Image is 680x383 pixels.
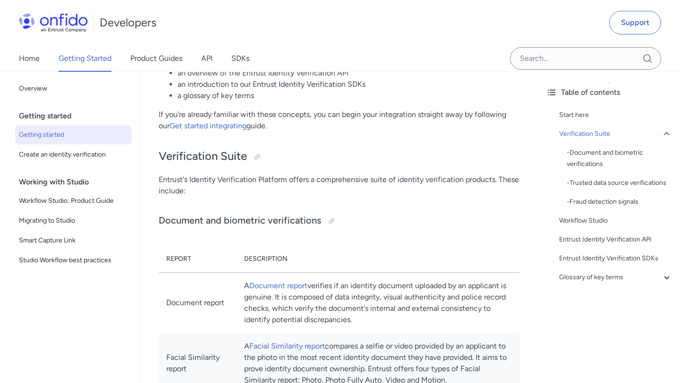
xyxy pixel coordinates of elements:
[510,47,661,70] input: Onfido search input field
[19,83,128,94] span: Overview
[19,13,88,32] img: Onfido Logo
[567,196,672,208] a: -Fraud detection signals
[559,109,672,121] a: Start here
[159,246,237,273] th: Report
[237,272,519,333] td: A verifies if an identity document uploaded by an applicant is genuine. It is composed of data in...
[159,109,519,132] p: If you're already familiar with these concepts, you can begin your integration straight away by f...
[100,15,156,30] h1: Developers
[178,67,519,79] li: an overview of the Entrust Identity Verification API
[130,45,182,72] a: Product Guides
[249,281,307,290] a: Document report
[159,174,519,197] p: Entrust's Identity Verification Platform offers a comprehensive suite of identity verification pr...
[159,214,519,229] h3: Document and biometric verifications
[231,45,249,72] a: SDKs
[15,79,132,98] a: Overview
[19,149,128,160] span: Create an identity verification
[159,272,237,333] td: Document report
[19,255,128,266] span: Studio Workflow best practices
[159,149,519,165] h2: Verification Suite
[178,90,519,101] li: a glossary of key terms
[15,125,132,144] a: Getting started
[237,246,519,273] th: Description
[59,45,111,72] a: Getting Started
[567,147,672,170] div: - Document and biometric verifications
[567,177,672,189] div: - Trusted data source verifications
[15,145,132,164] a: Create an identity verification
[19,235,128,246] span: Smart Capture Link
[15,211,132,230] a: Migrating to Studio
[15,191,132,210] a: Workflow Studio: Product Guide
[567,147,672,170] a: -Document and biometric verifications
[170,121,246,130] a: Get started integrating
[559,215,672,226] a: Workflow Studio
[559,128,672,140] a: Verification Suite
[19,173,136,191] div: Working with Studio
[19,129,128,141] span: Getting started
[249,341,325,350] a: Facial Similarity report
[546,87,672,98] div: Table of contents
[15,231,132,250] a: Smart Capture Link
[19,107,136,125] div: Getting started
[559,234,672,245] a: Entrust Identity Verification API
[559,272,672,283] a: Glossary of key terms
[609,11,661,34] a: Support
[19,215,128,226] span: Migrating to Studio
[201,45,212,72] a: API
[178,79,519,90] li: an introduction to our Entrust Identity Verification SDKs
[19,195,128,207] span: Workflow Studio: Product Guide
[567,196,672,208] div: - Fraud detection signals
[559,253,672,264] a: Entrust Identity Verification SDKs
[19,45,40,72] a: Home
[15,251,132,270] a: Studio Workflow best practices
[567,177,672,189] a: -Trusted data source verifications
